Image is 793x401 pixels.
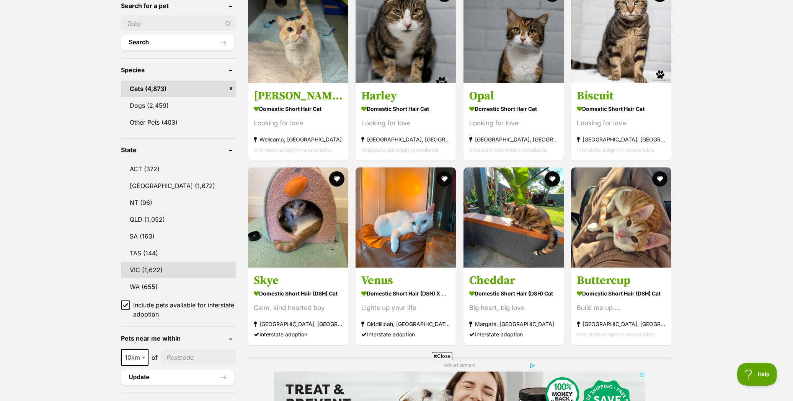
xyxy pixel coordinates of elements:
[361,118,450,128] div: Looking for love
[463,83,564,160] a: Opal Domestic Short Hair Cat Looking for love [GEOGRAPHIC_DATA], [GEOGRAPHIC_DATA] Interstate ado...
[571,167,671,268] img: Buttercup - Domestic Short Hair (DSH) Cat
[254,88,343,103] h3: [PERSON_NAME]
[437,171,452,187] button: favourite
[361,319,450,329] strong: Diddillibah, [GEOGRAPHIC_DATA]
[469,329,558,339] div: Interstate adoption
[121,228,236,244] a: SA (163)
[361,103,450,114] strong: Domestic Short Hair Cat
[463,268,564,345] a: Cheddar Domestic Short Hair (DSH) Cat Big heart, big love Margate, [GEOGRAPHIC_DATA] Interstate a...
[121,195,236,211] a: NT (96)
[469,303,558,313] div: Big heart, big love
[133,300,236,319] span: Include pets available for interstate adoption
[361,303,450,313] div: Lights up your life
[121,262,236,278] a: VIC (1,622)
[121,114,236,130] a: Other Pets (403)
[254,118,343,128] div: Looking for love
[254,273,343,288] h3: Skye
[121,161,236,177] a: ACT (372)
[469,146,547,153] span: Interstate adoption unavailable
[121,146,236,153] header: State
[121,211,236,227] a: QLD (1,052)
[469,134,558,144] strong: [GEOGRAPHIC_DATA], [GEOGRAPHIC_DATA]
[254,329,343,339] div: Interstate adoption
[361,88,450,103] h3: Harley
[248,268,348,345] a: Skye Domestic Short Hair (DSH) Cat Calm, kind hearted boy [GEOGRAPHIC_DATA], [GEOGRAPHIC_DATA] In...
[577,146,654,153] span: Interstate adoption unavailable
[361,329,450,339] div: Interstate adoption
[652,171,667,187] button: favourite
[469,273,558,288] h3: Cheddar
[432,352,452,360] span: Close
[121,279,236,295] a: WA (655)
[329,171,344,187] button: favourite
[361,134,450,144] strong: [GEOGRAPHIC_DATA], [GEOGRAPHIC_DATA]
[248,83,348,160] a: [PERSON_NAME] Domestic Short Hair Cat Looking for love Wellcamp, [GEOGRAPHIC_DATA] Interstate ado...
[254,303,343,313] div: Calm, kind hearted boy
[254,146,331,153] span: Interstate adoption unavailable
[356,83,456,160] a: Harley Domestic Short Hair Cat Looking for love [GEOGRAPHIC_DATA], [GEOGRAPHIC_DATA] Interstate a...
[121,81,236,97] a: Cats (4,873)
[121,335,236,342] header: Pets near me within
[577,103,666,114] strong: Domestic Short Hair Cat
[361,273,450,288] h3: Venus
[121,2,236,9] header: Search for a pet
[577,319,666,329] strong: [GEOGRAPHIC_DATA], [GEOGRAPHIC_DATA]
[577,288,666,299] strong: Domestic Short Hair (DSH) Cat
[469,288,558,299] strong: Domestic Short Hair (DSH) Cat
[121,97,236,114] a: Dogs (2,459)
[737,363,778,386] iframe: Help Scout Beacon - Open
[577,88,666,103] h3: Biscuit
[577,118,666,128] div: Looking for love
[121,35,234,50] button: Search
[356,268,456,345] a: Venus Domestic Short Hair (DSH) x Oriental Shorthair Cat Lights up your life Diddillibah, [GEOGRA...
[545,171,560,187] button: favourite
[161,350,236,365] input: postcode
[121,16,236,31] input: Toby
[121,370,234,385] button: Update
[257,363,536,397] iframe: Advertisement
[469,118,558,128] div: Looking for love
[469,88,558,103] h3: Opal
[254,103,343,114] strong: Domestic Short Hair Cat
[152,353,158,362] span: of
[254,134,343,144] strong: Wellcamp, [GEOGRAPHIC_DATA]
[361,288,450,299] strong: Domestic Short Hair (DSH) x Oriental Shorthair Cat
[463,167,564,268] img: Cheddar - Domestic Short Hair (DSH) Cat
[121,300,236,319] a: Include pets available for interstate adoption
[577,303,666,313] div: Build me up....
[121,245,236,261] a: TAS (144)
[248,167,348,268] img: Skye - Domestic Short Hair (DSH) Cat
[254,288,343,299] strong: Domestic Short Hair (DSH) Cat
[122,352,148,363] span: 10km
[254,319,343,329] strong: [GEOGRAPHIC_DATA], [GEOGRAPHIC_DATA]
[121,67,236,73] header: Species
[577,134,666,144] strong: [GEOGRAPHIC_DATA], [GEOGRAPHIC_DATA]
[577,331,654,338] span: Interstate adoption unavailable
[469,103,558,114] strong: Domestic Short Hair Cat
[469,319,558,329] strong: Margate, [GEOGRAPHIC_DATA]
[577,273,666,288] h3: Buttercup
[121,349,148,366] span: 10km
[571,268,671,345] a: Buttercup Domestic Short Hair (DSH) Cat Build me up.... [GEOGRAPHIC_DATA], [GEOGRAPHIC_DATA] Inte...
[121,178,236,194] a: [GEOGRAPHIC_DATA] (1,672)
[571,83,671,160] a: Biscuit Domestic Short Hair Cat Looking for love [GEOGRAPHIC_DATA], [GEOGRAPHIC_DATA] Interstate ...
[356,167,456,268] img: Venus - Domestic Short Hair (DSH) x Oriental Shorthair Cat
[361,146,439,153] span: Interstate adoption unavailable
